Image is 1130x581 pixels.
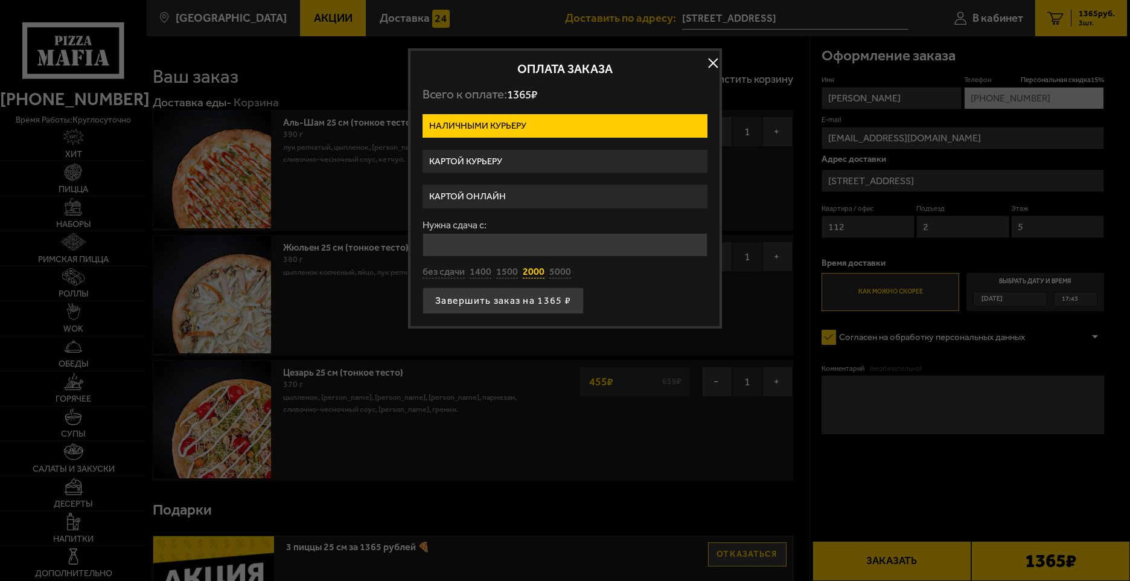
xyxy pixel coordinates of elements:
button: Завершить заказ на 1365 ₽ [423,287,584,314]
button: без сдачи [423,266,465,279]
span: 1365 ₽ [507,88,537,101]
p: Всего к оплате: [423,87,707,102]
button: 1400 [470,266,491,279]
button: 5000 [549,266,571,279]
label: Нужна сдача с: [423,220,707,230]
label: Картой онлайн [423,185,707,208]
label: Картой курьеру [423,150,707,173]
h2: Оплата заказа [423,63,707,75]
button: 1500 [496,266,518,279]
button: 2000 [523,266,544,279]
label: Наличными курьеру [423,114,707,138]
